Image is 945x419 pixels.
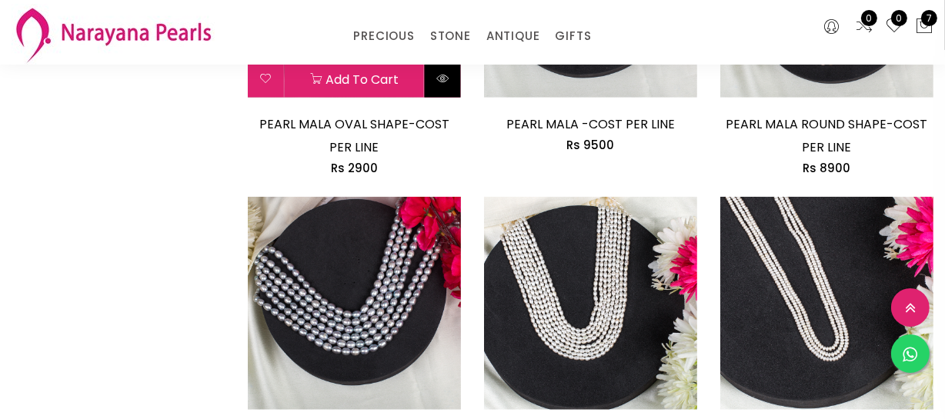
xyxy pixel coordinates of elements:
a: GIFTS [555,25,591,48]
a: PEARL MALA OVAL SHAPE-COST PER LINE [259,115,449,156]
a: 0 [885,17,903,37]
a: PEARL MALA -COST PER LINE [506,115,675,133]
a: STONE [430,25,471,48]
span: Rs 9500 [566,137,614,153]
a: PRECIOUS [353,25,414,48]
span: 0 [891,10,907,26]
button: 7 [915,17,933,37]
button: Add to wishlist [248,61,284,98]
button: Add to cart [285,61,424,98]
span: 7 [921,10,937,26]
a: 0 [855,17,873,37]
span: Rs 8900 [803,160,850,176]
span: Rs 2900 [331,160,378,176]
a: ANTIQUE [486,25,540,48]
span: 0 [861,10,877,26]
a: PEARL MALA ROUND SHAPE-COST PER LINE [726,115,927,156]
button: Quick View [425,61,461,98]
